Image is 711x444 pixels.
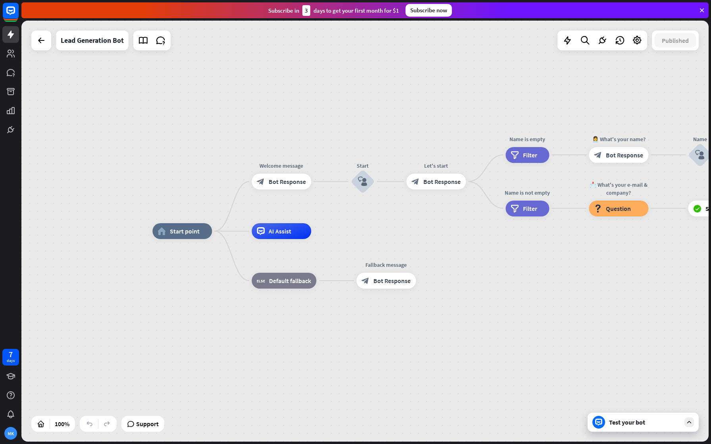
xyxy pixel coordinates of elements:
i: filter [511,205,519,212]
span: AI Assist [269,227,291,235]
div: Subscribe in days to get your first month for $1 [268,5,399,16]
span: Bot Response [269,178,306,186]
button: Open LiveChat chat widget [6,3,30,27]
div: MK [4,427,17,440]
div: Welcome message [246,162,317,170]
i: filter [511,151,519,159]
span: Support [136,417,159,430]
span: Bot Response [373,277,411,285]
i: block_fallback [257,277,265,285]
i: block_bot_response [361,277,369,285]
span: Filter [523,205,537,212]
span: Start point [170,227,200,235]
div: 📩 What's your e-mail & company? [583,181,654,197]
div: 👩‍💼 What's your name? [583,135,654,143]
i: block_user_input [695,150,705,160]
div: Test your bot [609,418,680,426]
i: block_bot_response [411,178,419,186]
span: Filter [523,151,537,159]
a: 7 days [2,349,19,366]
button: Published [655,33,696,48]
div: Lead Generation Bot [61,31,124,50]
div: 7 [9,351,13,358]
div: Start [339,162,386,170]
i: block_success [693,205,701,212]
i: block_question [594,205,602,212]
span: Bot Response [423,178,461,186]
span: Bot Response [606,151,643,159]
div: 100% [52,417,72,430]
i: block_bot_response [257,178,265,186]
i: home_2 [158,227,166,235]
div: days [7,358,15,364]
div: Name is empty [500,135,555,143]
div: Name is not empty [500,189,555,197]
div: Fallback message [350,261,422,269]
div: Subscribe now [405,4,452,17]
div: 3 [302,5,310,16]
span: Default fallback [269,277,311,285]
i: block_user_input [358,177,367,186]
span: Question [606,205,631,212]
i: block_bot_response [594,151,602,159]
div: Let's start [400,162,472,170]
